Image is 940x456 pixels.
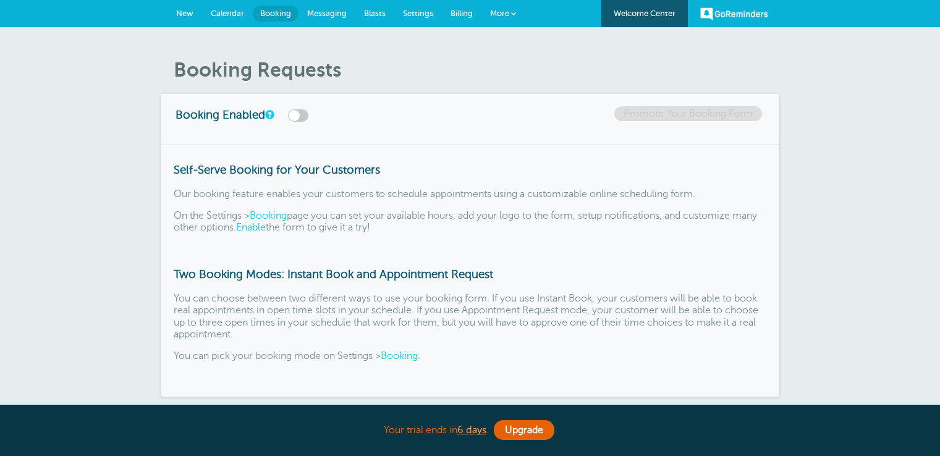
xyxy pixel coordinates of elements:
[614,106,762,121] a: Promote Your Booking Form
[174,210,767,234] p: On the Settings > page you can set your available hours, add your logo to the form, setup notific...
[176,9,193,18] span: New
[250,210,287,221] a: Booking
[307,9,347,18] span: Messaging
[161,417,779,444] div: Your trial ends in .
[176,106,361,122] h3: Booking Enabled
[451,9,473,18] span: Billing
[403,9,433,18] span: Settings
[174,268,767,281] h3: Two Booking Modes: Instant Book and Appointment Request
[265,111,273,119] a: This switch turns your online booking form on or off.
[253,6,299,22] a: Booking
[174,293,767,340] p: You can choose between two different ways to use your booking form. If you use Instant Book, your...
[174,58,779,82] h1: Booking Requests
[494,420,554,440] a: Upgrade
[174,163,767,177] h3: Self-Serve Booking for Your Customers
[490,9,509,18] span: More
[260,9,291,18] span: Booking
[381,350,418,361] a: Booking
[364,9,386,18] span: Blasts
[236,222,266,233] a: Enable
[211,9,244,18] span: Calendar
[174,350,767,362] p: You can pick your booking mode on Settings > .
[174,188,767,200] p: Our booking feature enables your customers to schedule appointments using a customizable online s...
[457,424,486,436] a: 6 days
